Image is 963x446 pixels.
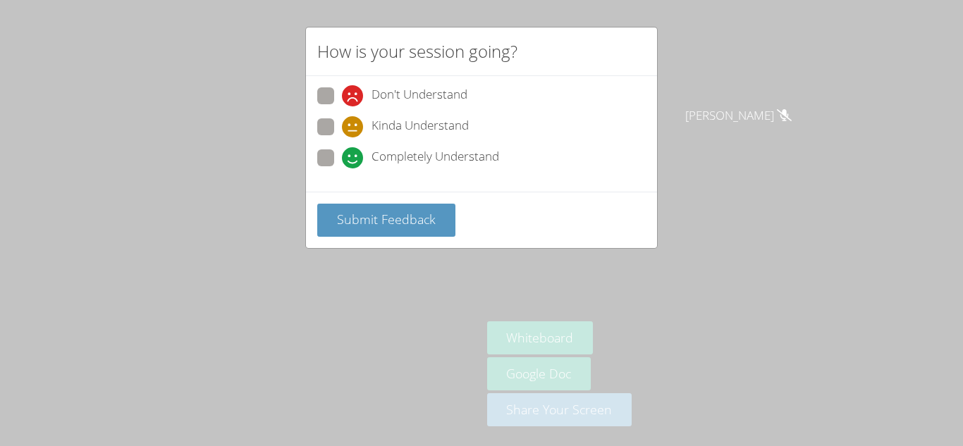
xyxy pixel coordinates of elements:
[317,39,517,64] h2: How is your session going?
[372,85,467,106] span: Don't Understand
[372,116,469,137] span: Kinda Understand
[372,147,499,168] span: Completely Understand
[337,211,436,228] span: Submit Feedback
[317,204,455,237] button: Submit Feedback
